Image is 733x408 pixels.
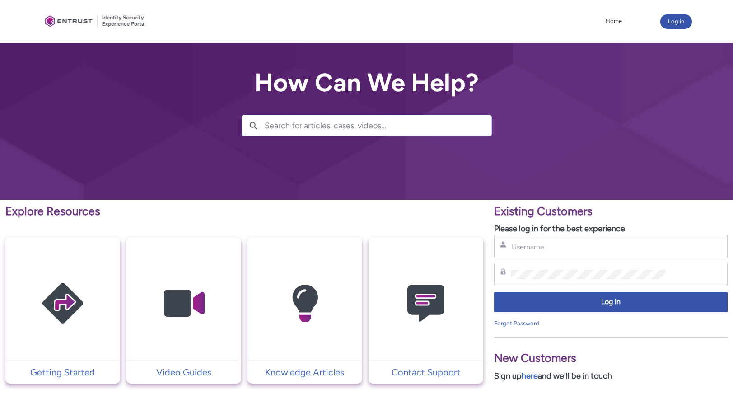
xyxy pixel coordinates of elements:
a: Getting Started [5,366,120,379]
img: Knowledge Articles [262,255,348,352]
button: Search [242,115,265,136]
a: here [522,371,538,381]
p: Knowledge Articles [252,366,358,379]
p: Sign up and we'll be in touch [494,370,728,382]
p: Contact Support [373,366,479,379]
img: Contact Support [383,255,469,352]
a: Contact Support [369,366,483,379]
input: Username [511,242,666,252]
button: Log in [494,292,728,312]
h2: How Can We Help? [242,69,492,97]
p: Please log in for the best experience [494,223,728,235]
p: Explore Resources [5,203,483,220]
a: Video Guides [126,366,241,379]
p: Video Guides [131,366,237,379]
button: Log in [660,14,692,29]
a: Home [603,14,624,28]
img: Getting Started [20,255,106,352]
span: Log in [500,297,722,307]
p: Existing Customers [494,203,728,220]
p: Getting Started [10,366,116,379]
input: Search for articles, cases, videos... [265,115,491,136]
a: Knowledge Articles [247,366,362,379]
img: Video Guides [141,255,227,352]
a: Forgot Password [494,320,539,327]
p: New Customers [494,350,728,367]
